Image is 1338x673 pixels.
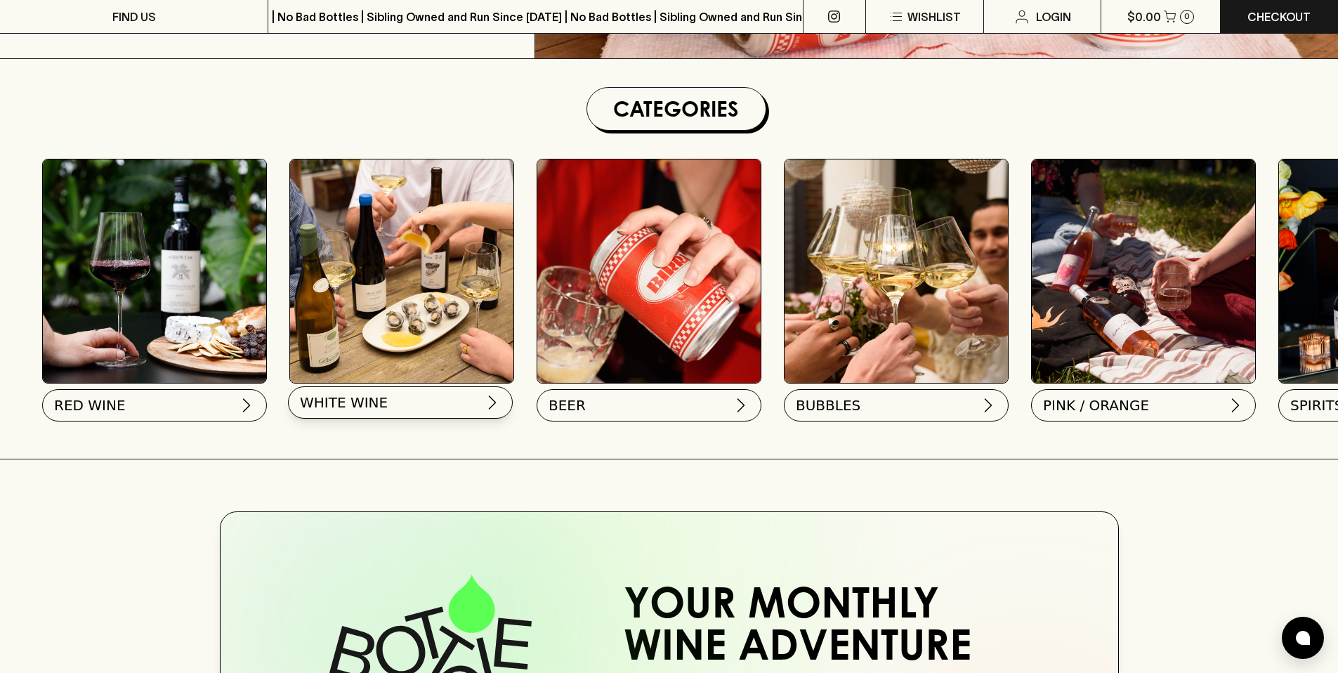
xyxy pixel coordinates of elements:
[1227,397,1244,414] img: chevron-right.svg
[290,159,513,383] img: optimise
[484,394,501,411] img: chevron-right.svg
[907,8,961,25] p: Wishlist
[1036,8,1071,25] p: Login
[549,396,586,415] span: BEER
[537,389,761,422] button: BEER
[112,8,156,25] p: FIND US
[537,159,761,383] img: BIRRA_GOOD-TIMES_INSTA-2 1/optimise?auth=Mjk3MjY0ODMzMw__
[1127,8,1161,25] p: $0.00
[733,397,749,414] img: chevron-right.svg
[1043,396,1149,415] span: PINK / ORANGE
[593,93,760,124] h1: Categories
[1184,13,1190,20] p: 0
[1247,8,1311,25] p: Checkout
[980,397,997,414] img: chevron-right.svg
[288,386,513,419] button: WHITE WINE
[43,159,266,383] img: Red Wine Tasting
[784,389,1009,422] button: BUBBLES
[54,396,126,415] span: RED WINE
[796,396,860,415] span: BUBBLES
[238,397,255,414] img: chevron-right.svg
[624,587,1028,671] h2: Your Monthly Wine Adventure
[1031,389,1256,422] button: PINK / ORANGE
[1296,631,1310,645] img: bubble-icon
[42,389,267,422] button: RED WINE
[300,393,388,412] span: WHITE WINE
[785,159,1008,383] img: 2022_Festive_Campaign_INSTA-16 1
[1032,159,1255,383] img: gospel_collab-2 1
